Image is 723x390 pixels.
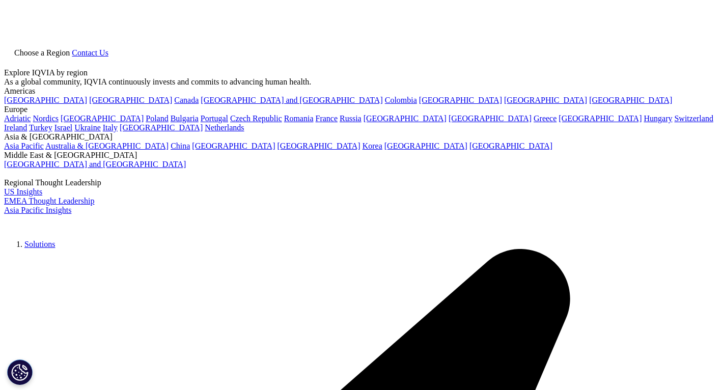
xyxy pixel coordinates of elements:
div: Europe [4,105,719,114]
a: Portugal [201,114,228,123]
a: Russia [340,114,361,123]
span: Choose a Region [14,48,70,57]
a: Asia Pacific Insights [4,206,71,214]
a: Hungary [644,114,672,123]
a: Adriatic [4,114,31,123]
a: Italy [103,123,118,132]
div: Asia & [GEOGRAPHIC_DATA] [4,132,719,142]
a: Romania [284,114,314,123]
a: [GEOGRAPHIC_DATA] and [GEOGRAPHIC_DATA] [201,96,382,104]
a: Asia Pacific [4,142,44,150]
a: China [171,142,190,150]
a: [GEOGRAPHIC_DATA] [89,96,172,104]
a: [GEOGRAPHIC_DATA] [589,96,672,104]
a: [GEOGRAPHIC_DATA] [419,96,502,104]
a: Israel [54,123,73,132]
a: [GEOGRAPHIC_DATA] [61,114,144,123]
a: Greece [534,114,557,123]
button: Cookies Settings [7,359,33,385]
a: [GEOGRAPHIC_DATA] and [GEOGRAPHIC_DATA] [4,160,186,169]
a: [GEOGRAPHIC_DATA] [364,114,447,123]
a: Czech Republic [230,114,282,123]
a: [GEOGRAPHIC_DATA] [469,142,552,150]
a: France [316,114,338,123]
a: Solutions [24,240,55,248]
div: Middle East & [GEOGRAPHIC_DATA] [4,151,719,160]
a: Poland [146,114,168,123]
a: Ireland [4,123,27,132]
a: Contact Us [72,48,108,57]
a: EMEA Thought Leadership [4,197,94,205]
a: [GEOGRAPHIC_DATA] [120,123,203,132]
a: [GEOGRAPHIC_DATA] [384,142,467,150]
a: US Insights [4,187,42,196]
a: [GEOGRAPHIC_DATA] [449,114,532,123]
a: Canada [174,96,199,104]
div: Americas [4,87,719,96]
img: IQVIA Healthcare Information Technology and Pharma Clinical Research Company [4,215,86,230]
a: Ukraine [74,123,101,132]
a: Korea [363,142,382,150]
a: Australia & [GEOGRAPHIC_DATA] [45,142,169,150]
a: Bulgaria [171,114,199,123]
div: Explore IQVIA by region [4,68,719,77]
a: [GEOGRAPHIC_DATA] [559,114,642,123]
a: Netherlands [205,123,244,132]
a: Turkey [29,123,52,132]
a: Nordics [33,114,59,123]
a: [GEOGRAPHIC_DATA] [504,96,587,104]
a: Switzerland [674,114,713,123]
div: Regional Thought Leadership [4,178,719,187]
a: [GEOGRAPHIC_DATA] [277,142,360,150]
a: [GEOGRAPHIC_DATA] [192,142,275,150]
a: Colombia [385,96,417,104]
div: As a global community, IQVIA continuously invests and commits to advancing human health. [4,77,719,87]
a: [GEOGRAPHIC_DATA] [4,96,87,104]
